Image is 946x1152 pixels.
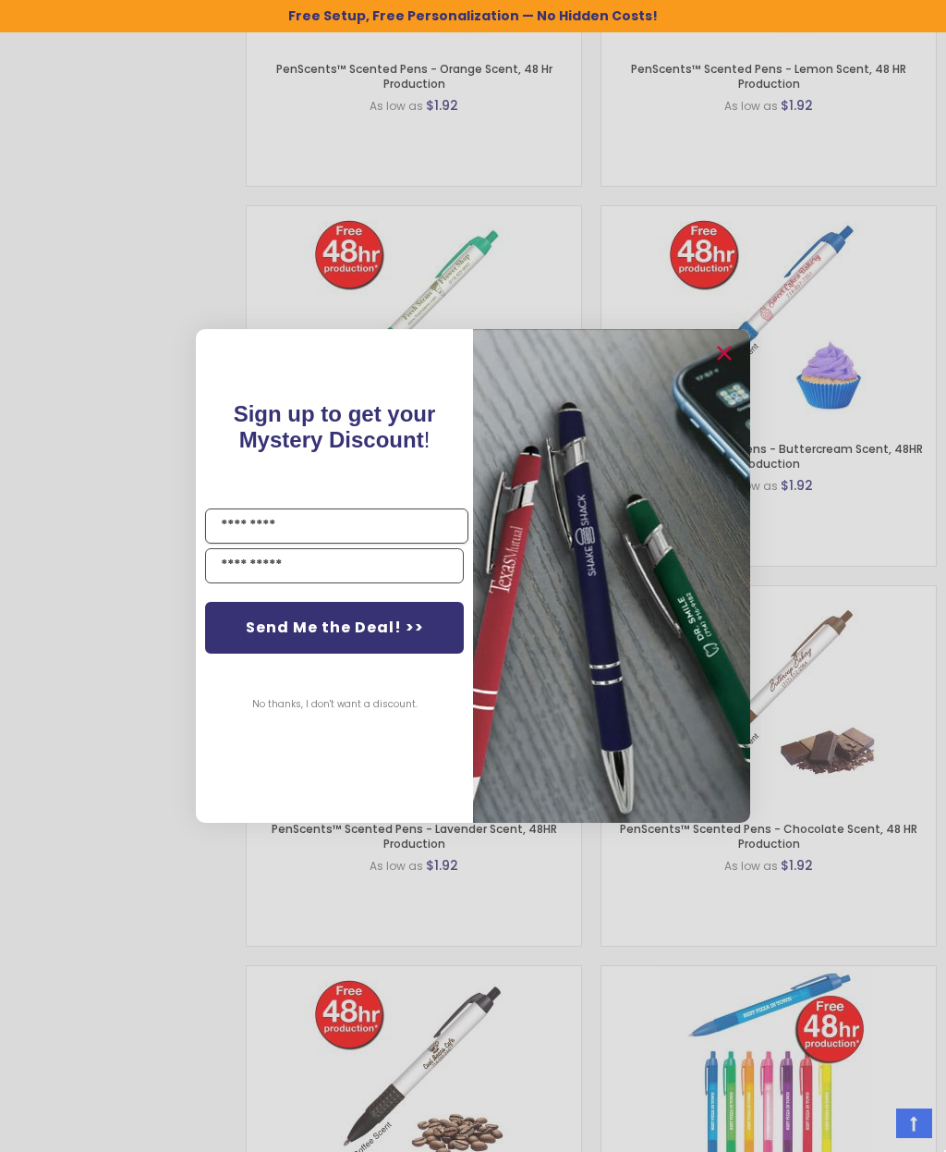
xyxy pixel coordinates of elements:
[473,329,750,822] img: pop-up-image
[205,602,464,654] button: Send Me the Deal! >>
[234,401,436,452] span: Sign up to get your Mystery Discount
[243,681,427,728] button: No thanks, I don't want a discount.
[234,401,436,452] span: !
[709,338,739,368] button: Close dialog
